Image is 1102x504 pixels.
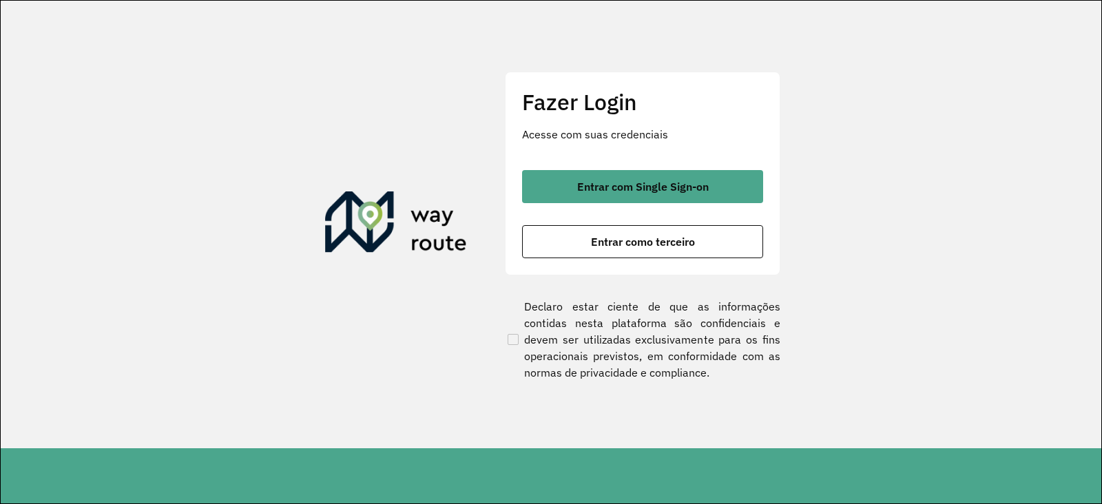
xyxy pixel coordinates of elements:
[522,170,763,203] button: button
[522,225,763,258] button: button
[505,298,780,381] label: Declaro estar ciente de que as informações contidas nesta plataforma são confidenciais e devem se...
[522,126,763,143] p: Acesse com suas credenciais
[522,89,763,115] h2: Fazer Login
[325,191,467,258] img: Roteirizador AmbevTech
[591,236,695,247] span: Entrar como terceiro
[577,181,709,192] span: Entrar com Single Sign-on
